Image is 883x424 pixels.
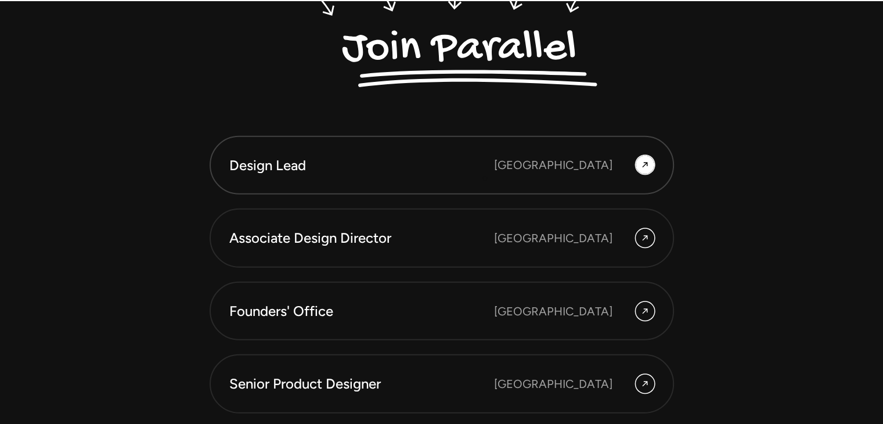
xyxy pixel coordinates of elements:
div: Senior Product Designer [229,374,494,394]
a: Associate Design Director [GEOGRAPHIC_DATA] [210,209,674,268]
div: [GEOGRAPHIC_DATA] [494,229,612,247]
div: Design Lead [229,156,494,175]
div: [GEOGRAPHIC_DATA] [494,375,612,393]
div: Associate Design Director [229,228,494,248]
a: Senior Product Designer [GEOGRAPHIC_DATA] [210,354,674,414]
div: [GEOGRAPHIC_DATA] [494,303,612,320]
div: Founders' Office [229,301,494,321]
a: Founders' Office [GEOGRAPHIC_DATA] [210,282,674,341]
div: [GEOGRAPHIC_DATA] [494,156,612,174]
a: Design Lead [GEOGRAPHIC_DATA] [210,136,674,195]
